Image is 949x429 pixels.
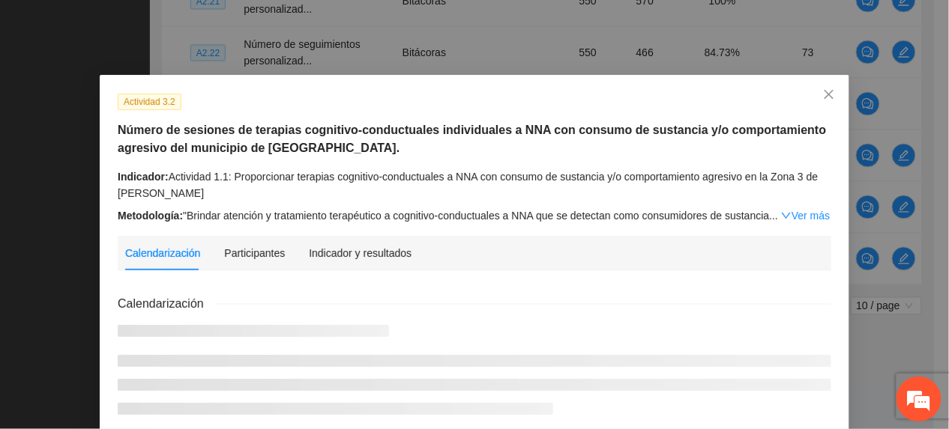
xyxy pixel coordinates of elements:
[118,207,831,224] div: "Brindar atención y tratamiento terapéutico a cognitivo-conductuales a NNA que se detectan como c...
[118,210,183,222] strong: Metodología:
[770,210,779,222] span: ...
[246,7,282,43] div: Minimizar ventana de chat en vivo
[7,277,286,329] textarea: Escriba su mensaje y pulse “Intro”
[118,171,169,183] strong: Indicador:
[781,210,792,221] span: down
[118,94,181,110] span: Actividad 3.2
[125,245,200,261] div: Calendarización
[118,294,216,313] span: Calendarización
[224,245,285,261] div: Participantes
[309,245,412,261] div: Indicador y resultados
[118,121,831,157] h5: Número de sesiones de terapias cognitivo-conductuales individuales a NNA con consumo de sustancia...
[809,75,849,115] button: Close
[118,168,831,201] div: Actividad 1.1: Proporcionar terapias cognitivo-conductuales a NNA con consumo de sustancia y/o co...
[78,76,252,96] div: Chatee con nosotros ahora
[87,134,207,285] span: Estamos en línea.
[781,210,830,222] a: Expand
[823,88,835,100] span: close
